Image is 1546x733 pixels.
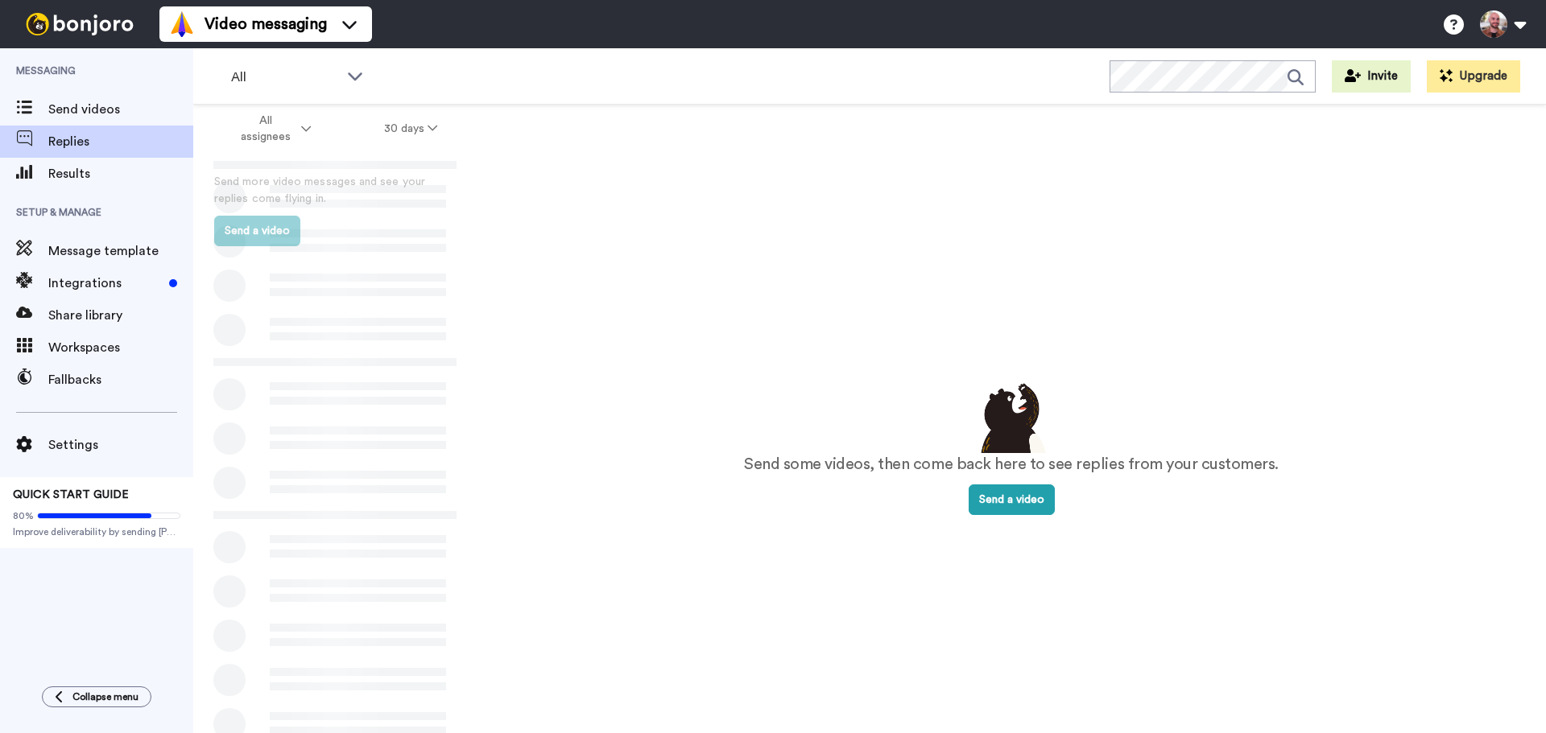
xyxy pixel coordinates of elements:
span: Settings [48,435,193,455]
p: Send more video messages and see your replies come flying in. [214,174,456,208]
p: Send some videos, then come back here to see replies from your customers. [744,453,1279,476]
button: Send a video [214,216,300,246]
span: QUICK START GUIDE [13,489,129,500]
img: bj-logo-header-white.svg [19,13,140,35]
img: results-emptystates.png [971,379,1052,453]
span: Integrations [48,274,163,293]
span: Message template [48,241,193,261]
span: Share library [48,306,193,325]
button: All assignees [196,106,348,151]
span: Workspaces [48,338,193,357]
span: All [231,68,339,87]
span: All assignees [233,113,298,145]
button: Collapse menu [42,686,151,707]
button: 30 days [348,114,474,143]
span: 80% [13,509,34,522]
span: Video messaging [205,13,327,35]
span: Replies [48,132,193,151]
button: Upgrade [1427,60,1520,93]
img: vm-color.svg [169,11,195,37]
span: Improve deliverability by sending [PERSON_NAME]’s from your own email [13,525,180,538]
span: Collapse menu [72,690,138,703]
span: Results [48,164,193,183]
a: Send a video [969,494,1055,505]
span: Fallbacks [48,370,193,389]
button: Send a video [969,484,1055,515]
button: Invite [1332,60,1411,93]
span: Send videos [48,100,193,119]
